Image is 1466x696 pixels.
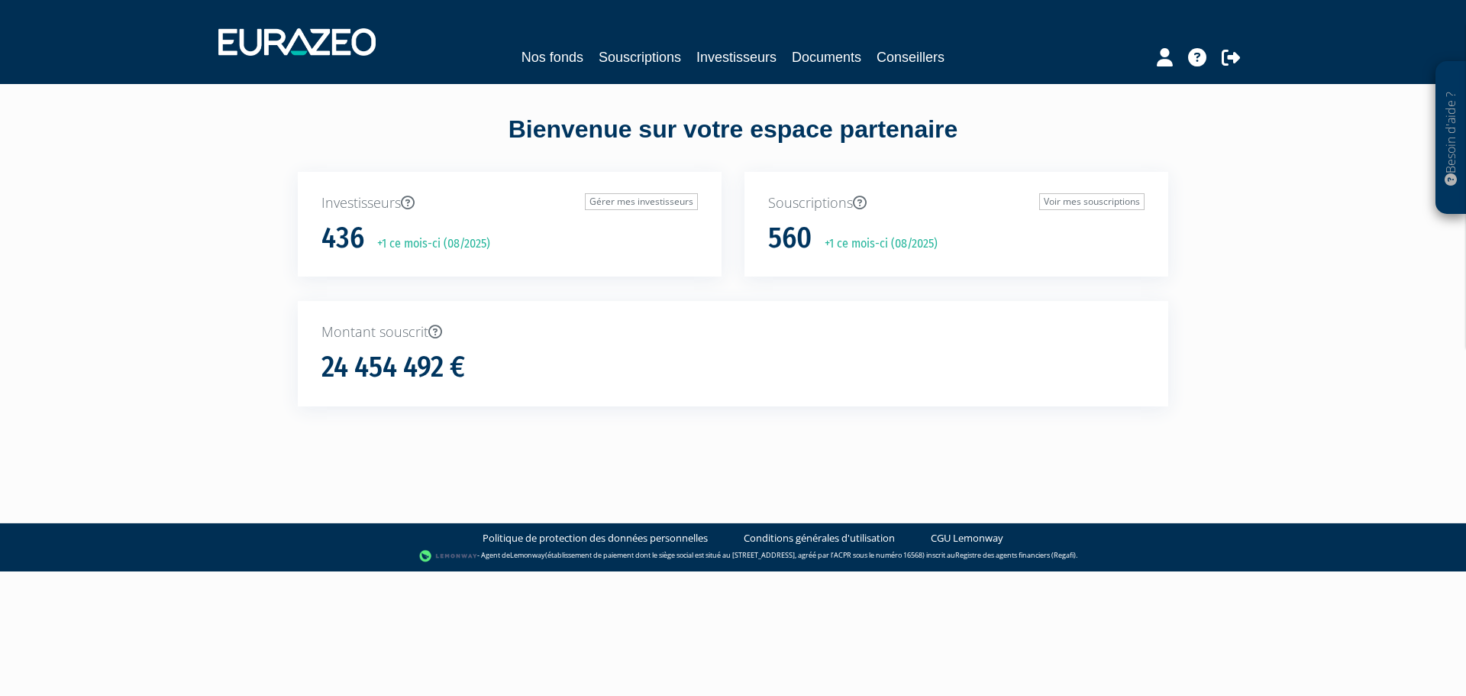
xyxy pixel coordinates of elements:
[768,222,812,254] h1: 560
[585,193,698,210] a: Gérer mes investisseurs
[218,28,376,56] img: 1732889491-logotype_eurazeo_blanc_rvb.png
[321,322,1145,342] p: Montant souscrit
[955,550,1076,560] a: Registre des agents financiers (Regafi)
[792,47,861,68] a: Documents
[366,235,490,253] p: +1 ce mois-ci (08/2025)
[15,549,1451,564] div: - Agent de (établissement de paiement dont le siège social est situé au [STREET_ADDRESS], agréé p...
[321,222,364,254] h1: 436
[419,549,478,564] img: logo-lemonway.png
[510,550,545,560] a: Lemonway
[768,193,1145,213] p: Souscriptions
[521,47,583,68] a: Nos fonds
[877,47,945,68] a: Conseillers
[1039,193,1145,210] a: Voir mes souscriptions
[483,531,708,545] a: Politique de protection des données personnelles
[321,193,698,213] p: Investisseurs
[744,531,895,545] a: Conditions générales d'utilisation
[1442,70,1460,207] p: Besoin d'aide ?
[696,47,777,68] a: Investisseurs
[814,235,938,253] p: +1 ce mois-ci (08/2025)
[931,531,1003,545] a: CGU Lemonway
[599,47,681,68] a: Souscriptions
[286,112,1180,172] div: Bienvenue sur votre espace partenaire
[321,351,465,384] h1: 24 454 492 €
